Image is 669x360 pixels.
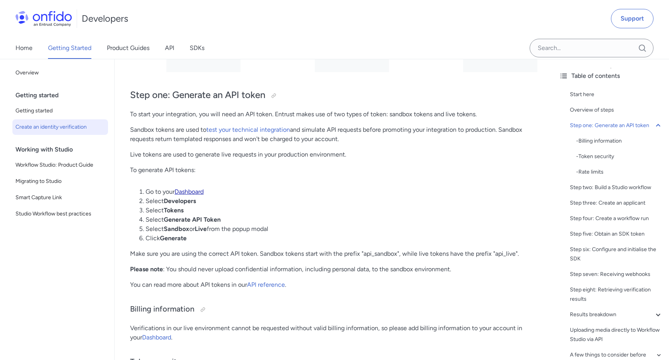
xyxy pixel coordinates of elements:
[12,157,108,173] a: Workflow Studio: Product Guide
[530,39,654,57] input: Onfido search input field
[15,193,105,202] span: Smart Capture Link
[15,122,105,132] span: Create an identity verification
[570,90,663,99] a: Start here
[570,285,663,304] a: Step eight: Retrieving verification results
[160,234,187,242] strong: Generate
[130,280,537,289] p: You can read more about API tokens in our .
[130,89,537,102] h2: Step one: Generate an API token
[611,9,654,28] a: Support
[576,152,663,161] a: -Token security
[146,206,537,215] li: Select
[15,209,105,219] span: Studio Workflow best practices
[195,225,207,233] strong: Live
[570,198,663,208] a: Step three: Create an applicant
[107,37,149,59] a: Product Guides
[576,167,663,177] div: - Rate limits
[146,234,537,243] li: Click
[15,88,111,103] div: Getting started
[15,142,111,157] div: Working with Studio
[576,136,663,146] div: - Billing information
[12,190,108,205] a: Smart Capture Link
[15,160,105,170] span: Workflow Studio: Product Guide
[130,165,537,175] p: To generate API tokens:
[15,11,72,26] img: Onfido Logo
[559,71,663,81] div: Table of contents
[190,37,204,59] a: SDKs
[15,68,105,78] span: Overview
[130,324,537,342] p: Verifications in our live environment cannot be requested without valid billing information, so p...
[12,65,108,81] a: Overview
[146,215,537,224] li: Select
[576,136,663,146] a: -Billing information
[570,229,663,239] a: Step five: Obtain an SDK token
[12,119,108,135] a: Create an identity verification
[570,214,663,223] a: Step four: Create a workflow run
[15,106,105,115] span: Getting started
[130,265,537,274] p: : You should never upload confidential information, including personal data, to the sandbox envir...
[146,196,537,206] li: Select
[48,37,91,59] a: Getting Started
[576,167,663,177] a: -Rate limits
[164,216,221,223] strong: Generate API Token
[12,174,108,189] a: Migrating to Studio
[247,281,285,288] a: API reference
[570,245,663,264] a: Step six: Configure and initialise the SDK
[164,225,189,233] strong: Sandbox
[146,224,537,234] li: Select or from the popup modal
[164,197,196,205] strong: Developers
[576,152,663,161] div: - Token security
[165,37,174,59] a: API
[82,12,128,25] h1: Developers
[570,326,663,344] a: Uploading media directly to Workflow Studio via API
[130,125,537,144] p: Sandbox tokens are used to and simulate API requests before promoting your integration to product...
[570,121,663,130] a: Step one: Generate an API token
[570,183,663,192] a: Step two: Build a Studio workflow
[146,187,537,196] li: Go to your
[130,249,537,258] p: Make sure you are using the correct API token. Sandbox tokens start with the prefix "api_sandbox"...
[15,177,105,186] span: Migrating to Studio
[130,303,537,316] h3: Billing information
[12,206,108,222] a: Studio Workflow best practices
[130,110,537,119] p: To start your integration, you will need an API token. Entrust makes use of two types of token: s...
[570,105,663,115] a: Overview of steps
[570,270,663,279] a: Step seven: Receiving webhooks
[130,265,163,273] strong: Please note
[142,334,171,341] a: Dashboard
[164,207,184,214] strong: Tokens
[130,150,537,159] p: Live tokens are used to generate live requests in your production environment.
[206,126,290,133] a: test your technical integration
[570,310,663,319] a: Results breakdown
[175,188,204,195] a: Dashboard
[12,103,108,119] a: Getting started
[15,37,33,59] a: Home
